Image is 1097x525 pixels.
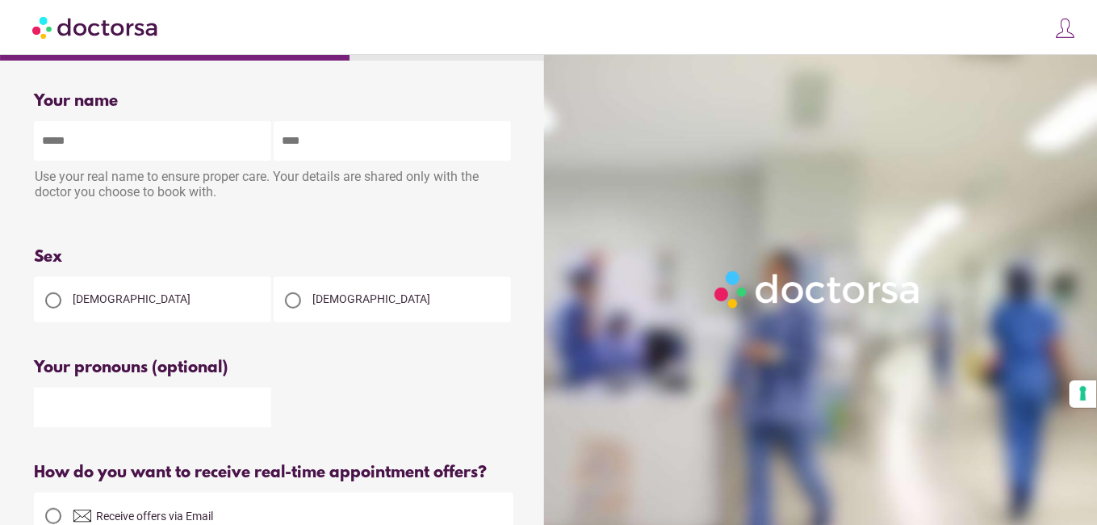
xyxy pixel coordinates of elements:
span: [DEMOGRAPHIC_DATA] [73,292,191,305]
div: Your pronouns (optional) [34,359,513,377]
img: icons8-customer-100.png [1054,17,1077,40]
span: Receive offers via Email [96,510,213,523]
img: Doctorsa.com [32,9,160,45]
div: Your name [34,92,513,111]
div: Use your real name to ensure proper care. Your details are shared only with the doctor you choose... [34,161,513,212]
button: Your consent preferences for tracking technologies [1070,380,1097,408]
span: [DEMOGRAPHIC_DATA] [312,292,430,305]
img: Logo-Doctorsa-trans-White-partial-flat.png [709,265,928,314]
div: Sex [34,248,513,267]
div: How do you want to receive real-time appointment offers? [34,464,513,482]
